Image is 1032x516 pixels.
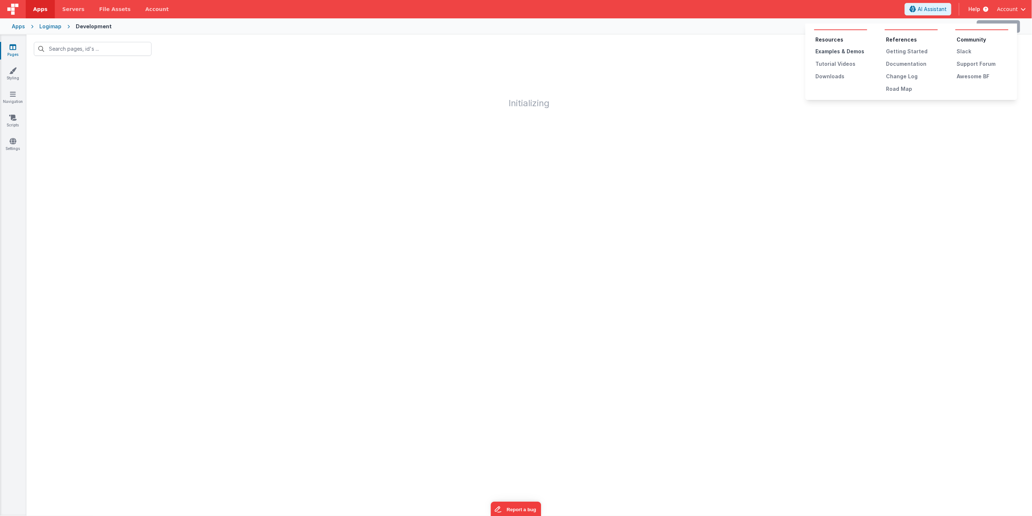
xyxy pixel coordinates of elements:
[957,73,1008,80] div: Awesome BF
[816,36,867,43] li: Resources
[816,60,867,68] div: Tutorial Videos
[957,60,1008,68] div: Support Forum
[886,73,938,80] div: Change Log
[886,85,938,93] div: Road Map
[816,48,867,55] div: Examples & Demos
[957,48,1008,55] div: Slack
[886,60,938,68] div: Documentation
[886,48,938,55] div: Getting Started
[816,73,867,80] div: Downloads
[957,36,1008,43] li: Community
[886,36,938,43] li: References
